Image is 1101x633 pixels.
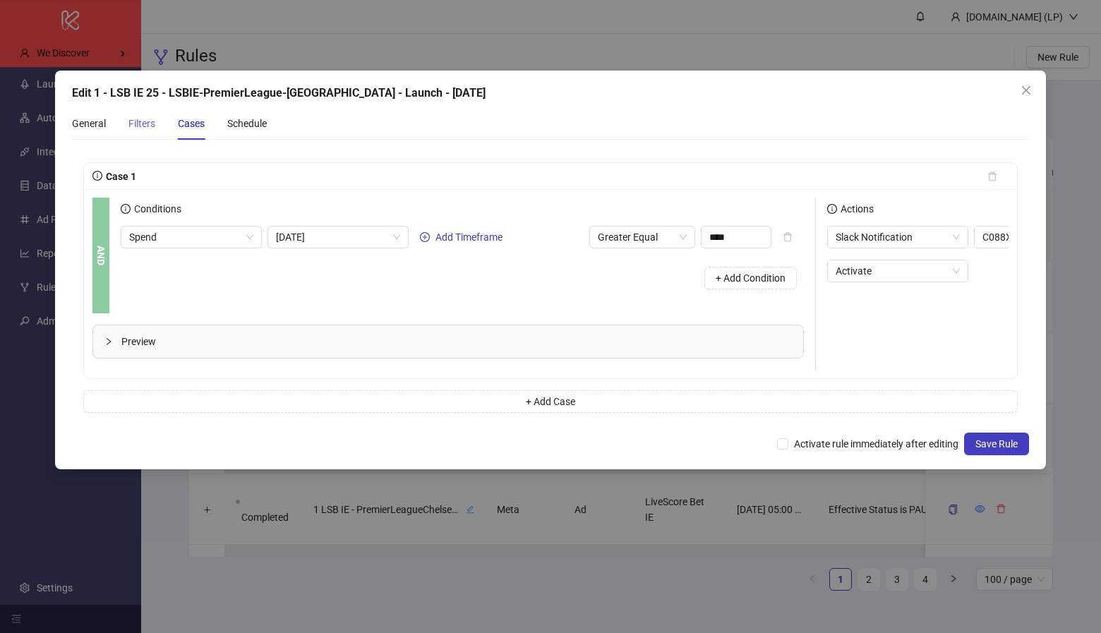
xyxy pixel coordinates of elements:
[788,436,964,452] span: Activate rule immediately after editing
[129,227,253,248] span: Spend
[93,246,109,265] b: AND
[964,433,1029,455] button: Save Rule
[131,203,181,215] span: Conditions
[704,267,797,289] button: + Add Condition
[276,227,400,248] span: Today
[837,203,874,215] span: Actions
[526,396,575,407] span: + Add Case
[227,116,267,131] div: Schedule
[598,227,687,248] span: Greater Equal
[104,337,113,346] span: collapsed
[420,232,430,242] span: plus-circle
[414,229,508,246] button: Add Timeframe
[827,204,837,214] span: info-circle
[1021,85,1032,96] span: close
[716,272,786,284] span: + Add Condition
[121,204,131,214] span: info-circle
[72,116,106,131] div: General
[72,85,1029,102] div: Edit 1 - LSB IE 25 - LSBIE-PremierLeague-[GEOGRAPHIC_DATA] - Launch - [DATE]
[178,116,205,131] div: Cases
[93,325,803,358] div: Preview
[83,390,1018,413] button: + Add Case
[121,334,792,349] span: Preview
[771,226,804,248] button: delete
[975,438,1018,450] span: Save Rule
[128,116,155,131] div: Filters
[92,171,102,181] span: info-circle
[976,165,1009,188] button: delete
[102,171,136,182] span: Case 1
[435,231,503,243] span: Add Timeframe
[836,260,960,282] span: Activate
[836,227,960,248] span: Slack Notification
[1015,79,1037,102] button: Close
